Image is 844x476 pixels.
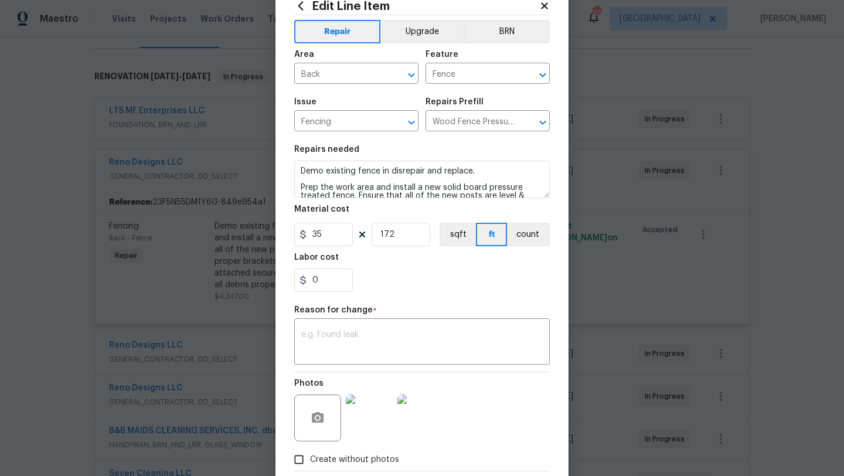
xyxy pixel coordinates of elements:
h5: Repairs Prefill [426,98,484,106]
button: Open [535,114,551,131]
textarea: Demo existing fence in disrepair and replace. Prep the work area and install a new solid board pr... [294,161,550,198]
h5: Material cost [294,205,349,213]
h5: Area [294,50,314,59]
button: BRN [464,20,550,43]
h5: Photos [294,379,324,387]
span: Create without photos [310,454,399,466]
button: Repair [294,20,380,43]
button: ft [476,223,507,246]
button: sqft [440,223,476,246]
button: Upgrade [380,20,464,43]
button: Open [403,114,420,131]
h5: Reason for change [294,306,373,314]
h5: Issue [294,98,316,106]
h5: Feature [426,50,458,59]
h5: Repairs needed [294,145,359,154]
button: count [507,223,550,246]
button: Open [535,67,551,83]
button: Open [403,67,420,83]
h5: Labor cost [294,253,339,261]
